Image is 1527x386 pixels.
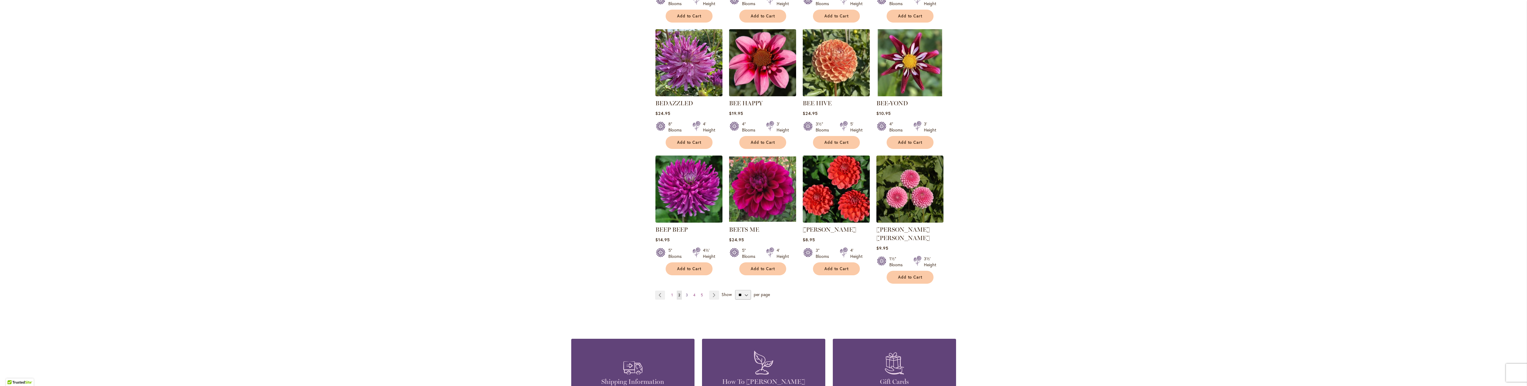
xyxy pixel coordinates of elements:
[678,293,680,297] span: 2
[670,291,674,300] a: 1
[824,266,849,271] span: Add to Cart
[655,237,670,242] span: $14.95
[655,29,722,96] img: Bedazzled
[666,10,713,23] button: Add to Cart
[816,121,832,133] div: 3½" Blooms
[824,14,849,19] span: Add to Cart
[813,10,860,23] button: Add to Cart
[729,100,763,107] a: BEE HAPPY
[803,226,856,233] a: [PERSON_NAME]
[898,140,923,145] span: Add to Cart
[813,136,860,149] button: Add to Cart
[692,291,697,300] a: 4
[711,378,816,386] h4: How To [PERSON_NAME]
[751,14,775,19] span: Add to Cart
[5,365,21,381] iframe: Launch Accessibility Center
[803,92,870,97] a: BEE HIVE
[729,226,759,233] a: BEETS ME
[666,262,713,275] button: Add to Cart
[677,266,702,271] span: Add to Cart
[876,156,943,223] img: BETTY ANNE
[777,121,789,133] div: 3' Height
[739,10,786,23] button: Add to Cart
[751,140,775,145] span: Add to Cart
[803,110,818,116] span: $24.95
[889,256,906,268] div: 1½" Blooms
[739,262,786,275] button: Add to Cart
[668,121,685,133] div: 8" Blooms
[703,247,715,259] div: 4½' Height
[850,247,863,259] div: 4' Height
[666,136,713,149] button: Add to Cart
[729,110,743,116] span: $19.95
[655,100,693,107] a: BEDAZZLED
[655,218,722,224] a: BEEP BEEP
[777,247,789,259] div: 4' Height
[703,121,715,133] div: 4' Height
[876,218,943,224] a: BETTY ANNE
[742,121,759,133] div: 4" Blooms
[803,218,870,224] a: BENJAMIN MATTHEW
[876,29,943,96] img: BEE-YOND
[668,247,685,259] div: 5" Blooms
[924,256,936,268] div: 3½' Height
[677,140,702,145] span: Add to Cart
[655,110,670,116] span: $24.95
[889,121,906,133] div: 4" Blooms
[729,29,796,96] img: BEE HAPPY
[803,100,832,107] a: BEE HIVE
[739,136,786,149] button: Add to Cart
[684,291,689,300] a: 3
[671,293,673,297] span: 1
[876,100,908,107] a: BEE-YOND
[887,136,934,149] button: Add to Cart
[876,245,888,251] span: $9.95
[887,10,934,23] button: Add to Cart
[924,121,936,133] div: 3' Height
[729,237,744,242] span: $24.95
[655,226,688,233] a: BEEP BEEP
[655,92,722,97] a: Bedazzled
[742,247,759,259] div: 5" Blooms
[701,293,703,297] span: 5
[729,218,796,224] a: BEETS ME
[803,29,870,96] img: BEE HIVE
[751,266,775,271] span: Add to Cart
[754,292,770,297] span: per page
[686,293,688,297] span: 3
[876,226,930,242] a: [PERSON_NAME] [PERSON_NAME]
[699,291,704,300] a: 5
[876,110,891,116] span: $10.95
[655,156,722,223] img: BEEP BEEP
[898,275,923,280] span: Add to Cart
[816,247,832,259] div: 3" Blooms
[693,293,695,297] span: 4
[876,92,943,97] a: BEE-YOND
[850,121,863,133] div: 5' Height
[803,156,870,223] img: BENJAMIN MATTHEW
[722,292,732,297] span: Show
[677,14,702,19] span: Add to Cart
[898,14,923,19] span: Add to Cart
[729,92,796,97] a: BEE HAPPY
[824,140,849,145] span: Add to Cart
[729,156,796,223] img: BEETS ME
[580,378,685,386] h4: Shipping Information
[887,271,934,284] button: Add to Cart
[813,262,860,275] button: Add to Cart
[803,237,815,242] span: $8.95
[842,378,947,386] h4: Gift Cards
